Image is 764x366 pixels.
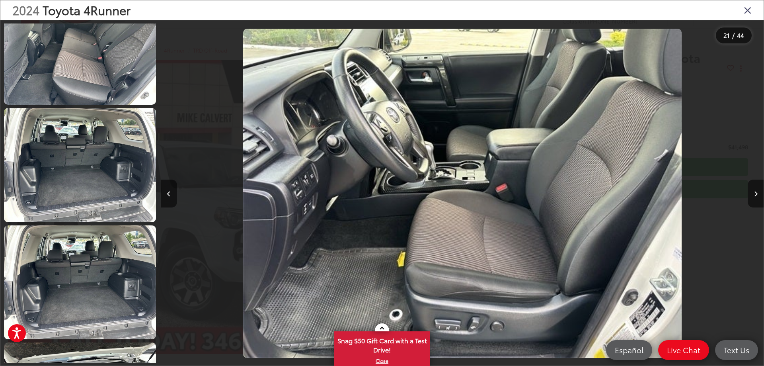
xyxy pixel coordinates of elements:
[335,332,429,356] span: Snag $50 Gift Card with a Test Drive!
[723,31,730,39] span: 21
[663,345,704,355] span: Live Chat
[715,340,758,360] a: Text Us
[43,1,131,18] span: Toyota 4Runner
[161,180,177,207] button: Previous image
[720,345,753,355] span: Text Us
[2,224,157,341] img: 2024 Toyota 4Runner TRD Off-Road
[748,180,764,207] button: Next image
[12,1,39,18] span: 2024
[744,5,752,15] i: Close gallery
[606,340,652,360] a: Español
[2,107,157,223] img: 2024 Toyota 4Runner TRD Off-Road
[658,340,709,360] a: Live Chat
[731,33,735,38] span: /
[737,31,744,39] span: 44
[611,345,647,355] span: Español
[161,29,764,358] div: 2024 Toyota 4Runner TRD Off-Road 20
[243,29,682,358] img: 2024 Toyota 4Runner TRD Off-Road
